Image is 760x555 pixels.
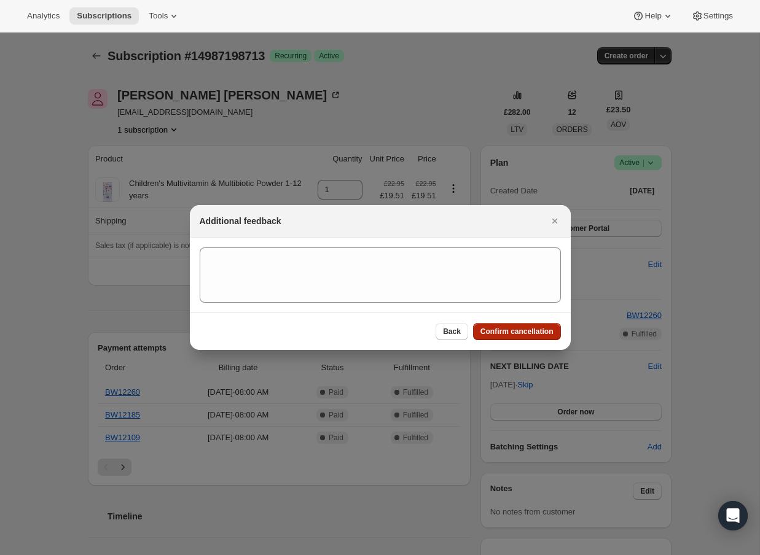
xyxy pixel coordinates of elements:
span: Help [644,11,661,21]
button: Analytics [20,7,67,25]
button: Subscriptions [69,7,139,25]
button: Tools [141,7,187,25]
div: Open Intercom Messenger [718,501,748,530]
h2: Additional feedback [200,215,281,227]
button: Confirm cancellation [473,323,561,340]
button: Back [436,323,468,340]
span: Subscriptions [77,11,131,21]
span: Confirm cancellation [480,327,554,336]
button: Help [625,7,681,25]
span: Analytics [27,11,60,21]
button: Close [546,212,563,230]
span: Back [443,327,461,336]
button: Settings [684,7,740,25]
span: Settings [703,11,733,21]
span: Tools [149,11,168,21]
